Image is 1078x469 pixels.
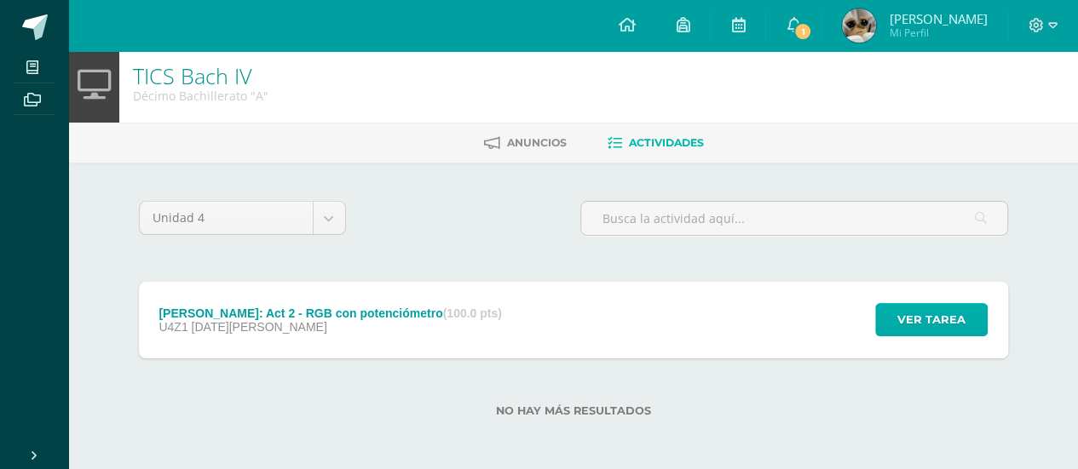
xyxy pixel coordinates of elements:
span: Mi Perfil [889,26,987,40]
span: 1 [793,22,812,41]
input: Busca la actividad aquí... [581,202,1007,235]
label: No hay más resultados [139,404,1008,417]
img: b60ff262579238215852a2d78c5a5fcd.png [842,9,876,43]
a: Unidad 4 [140,202,345,234]
a: TICS Bach IV [133,61,252,90]
span: Actividades [629,136,704,149]
div: Décimo Bachillerato 'A' [133,88,268,104]
a: Anuncios [484,129,567,157]
span: [DATE][PERSON_NAME] [192,320,327,334]
strong: (100.0 pts) [443,306,502,320]
button: Ver tarea [875,303,988,336]
span: Unidad 4 [153,202,300,234]
a: Actividades [608,129,704,157]
span: Anuncios [507,136,567,149]
div: [PERSON_NAME]: Act 2 - RGB con potenciómetro [159,306,501,320]
span: U4Z1 [159,320,187,334]
span: Ver tarea [897,304,966,335]
h1: TICS Bach IV [133,64,268,88]
span: [PERSON_NAME] [889,10,987,27]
